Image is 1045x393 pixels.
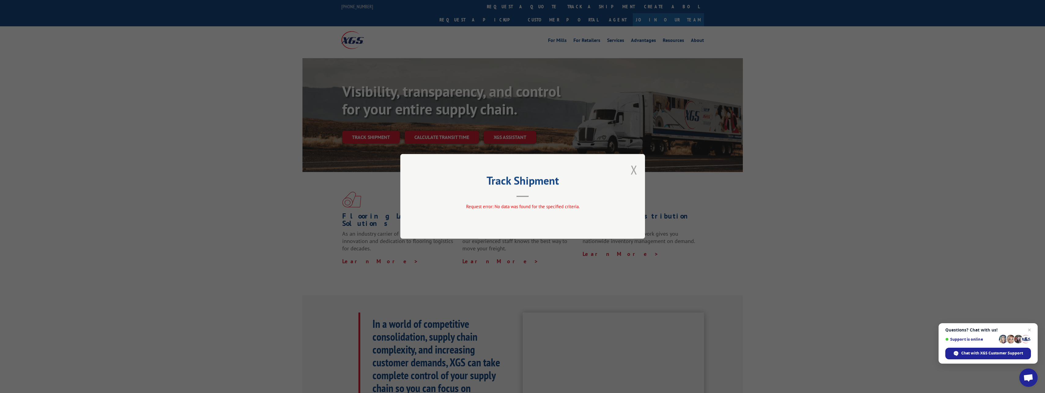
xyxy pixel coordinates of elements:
span: Support is online [945,337,997,342]
button: Close modal [631,162,637,178]
span: Questions? Chat with us! [945,327,1031,332]
a: Open chat [1019,369,1038,387]
span: Chat with XGS Customer Support [945,348,1031,359]
span: Request error: No data was found for the specified criteria. [466,204,579,210]
span: Chat with XGS Customer Support [961,350,1023,356]
h2: Track Shipment [431,176,614,188]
